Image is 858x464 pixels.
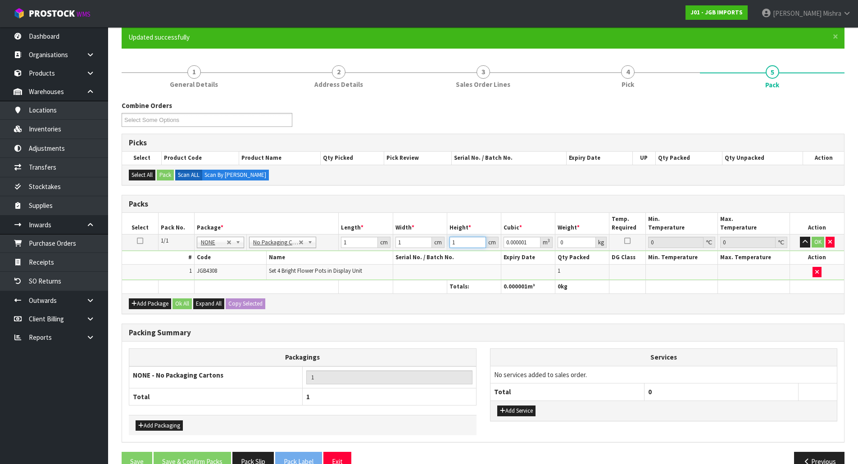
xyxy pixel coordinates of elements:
[306,392,310,401] span: 1
[269,267,362,275] span: Set 4 Bright Flower Pots in Display Unit
[490,383,645,401] th: Total
[452,152,567,164] th: Serial No. / Batch No.
[790,251,844,264] th: Action
[621,65,635,79] span: 4
[490,366,837,383] td: No services added to sales order.
[173,298,192,309] button: Ok All
[504,283,527,290] span: 0.000001
[704,237,715,248] div: ℃
[133,371,223,379] strong: NONE - No Packaging Cartons
[129,329,837,337] h3: Packing Summary
[384,152,452,164] th: Pick Review
[548,238,550,243] sup: 3
[157,170,174,180] button: Pack
[596,237,607,248] div: kg
[122,101,172,110] label: Combine Orders
[477,65,490,79] span: 3
[540,237,553,248] div: m
[129,139,837,147] h3: Picks
[501,280,555,293] th: m³
[29,8,75,19] span: ProStock
[129,298,171,309] button: Add Package
[765,80,779,90] span: Pack
[175,170,202,180] label: Scan ALL
[170,80,218,89] span: General Details
[486,237,499,248] div: cm
[609,213,645,234] th: Temp. Required
[393,251,501,264] th: Serial No. / Batch No.
[226,298,265,309] button: Copy Selected
[456,80,510,89] span: Sales Order Lines
[122,251,194,264] th: #
[196,300,222,307] span: Expand All
[812,237,824,248] button: OK
[776,237,787,248] div: ℃
[77,10,91,18] small: WMS
[717,251,790,264] th: Max. Temperature
[321,152,384,164] th: Qty Picked
[129,170,155,180] button: Select All
[447,280,501,293] th: Totals:
[162,152,239,164] th: Product Code
[833,30,838,43] span: ×
[193,298,224,309] button: Expand All
[129,349,477,366] th: Packagings
[129,200,837,208] h3: Packs
[490,349,837,366] th: Services
[501,213,555,234] th: Cubic
[567,152,633,164] th: Expiry Date
[267,251,393,264] th: Name
[555,251,609,264] th: Qty Packed
[622,80,634,89] span: Pick
[685,5,748,20] a: J01 - JGB IMPORTS
[823,9,841,18] span: Mishra
[555,213,609,234] th: Weight
[253,237,299,248] span: No Packaging Cartons
[609,251,645,264] th: DG Class
[690,9,743,16] strong: J01 - JGB IMPORTS
[447,213,501,234] th: Height
[645,213,717,234] th: Min. Temperature
[645,251,717,264] th: Min. Temperature
[773,9,822,18] span: [PERSON_NAME]
[558,267,560,275] span: 1
[339,213,393,234] th: Length
[648,387,652,396] span: 0
[239,152,321,164] th: Product Name
[128,33,190,41] span: Updated successfully
[161,237,168,244] span: 1/1
[332,65,345,79] span: 2
[632,152,655,164] th: UP
[655,152,722,164] th: Qty Packed
[432,237,445,248] div: cm
[187,65,201,79] span: 1
[158,213,194,234] th: Pack No.
[803,152,844,164] th: Action
[122,213,158,234] th: Select
[202,170,269,180] label: Scan By [PERSON_NAME]
[497,405,536,416] button: Add Service
[558,283,561,290] span: 0
[194,251,266,264] th: Code
[129,388,303,405] th: Total
[136,420,183,431] button: Add Packaging
[122,152,162,164] th: Select
[766,65,779,79] span: 5
[555,280,609,293] th: kg
[194,213,339,234] th: Package
[501,251,555,264] th: Expiry Date
[201,237,227,248] span: NONE
[790,213,844,234] th: Action
[197,267,217,275] span: JGB4308
[722,152,803,164] th: Qty Unpacked
[378,237,390,248] div: cm
[393,213,447,234] th: Width
[717,213,790,234] th: Max. Temperature
[189,267,192,275] span: 1
[314,80,363,89] span: Address Details
[14,8,25,19] img: cube-alt.png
